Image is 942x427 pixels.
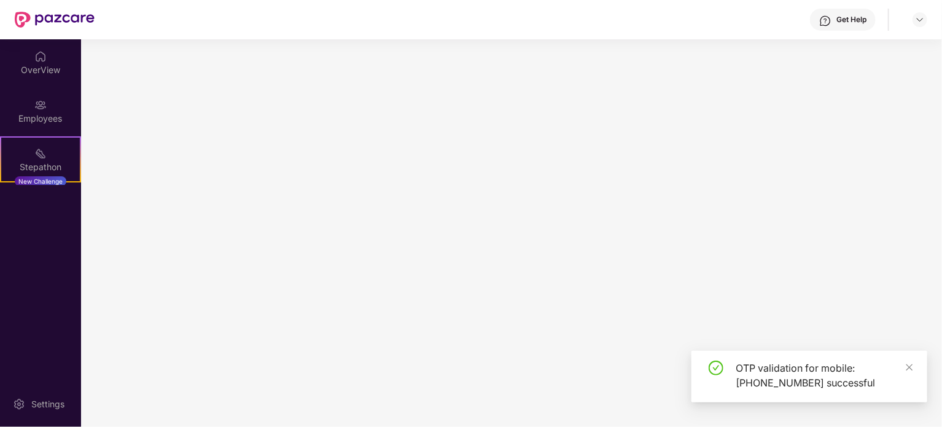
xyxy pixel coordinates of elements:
[1,161,80,173] div: Stepathon
[34,99,47,111] img: svg+xml;base64,PHN2ZyBpZD0iRW1wbG95ZWVzIiB4bWxucz0iaHR0cDovL3d3dy53My5vcmcvMjAwMC9zdmciIHdpZHRoPS...
[28,398,68,410] div: Settings
[13,398,25,410] img: svg+xml;base64,PHN2ZyBpZD0iU2V0dGluZy0yMHgyMCIgeG1sbnM9Imh0dHA6Ly93d3cudzMub3JnLzIwMDAvc3ZnIiB3aW...
[915,15,925,25] img: svg+xml;base64,PHN2ZyBpZD0iRHJvcGRvd24tMzJ4MzIiIHhtbG5zPSJodHRwOi8vd3d3LnczLm9yZy8yMDAwL3N2ZyIgd2...
[709,361,723,375] span: check-circle
[819,15,831,27] img: svg+xml;base64,PHN2ZyBpZD0iSGVscC0zMngzMiIgeG1sbnM9Imh0dHA6Ly93d3cudzMub3JnLzIwMDAvc3ZnIiB3aWR0aD...
[736,361,913,390] div: OTP validation for mobile: [PHONE_NUMBER] successful
[34,50,47,63] img: svg+xml;base64,PHN2ZyBpZD0iSG9tZSIgeG1sbnM9Imh0dHA6Ly93d3cudzMub3JnLzIwMDAvc3ZnIiB3aWR0aD0iMjAiIG...
[836,15,866,25] div: Get Help
[905,363,914,372] span: close
[15,12,95,28] img: New Pazcare Logo
[15,176,66,186] div: New Challenge
[34,147,47,160] img: svg+xml;base64,PHN2ZyB4bWxucz0iaHR0cDovL3d3dy53My5vcmcvMjAwMC9zdmciIHdpZHRoPSIyMSIgaGVpZ2h0PSIyMC...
